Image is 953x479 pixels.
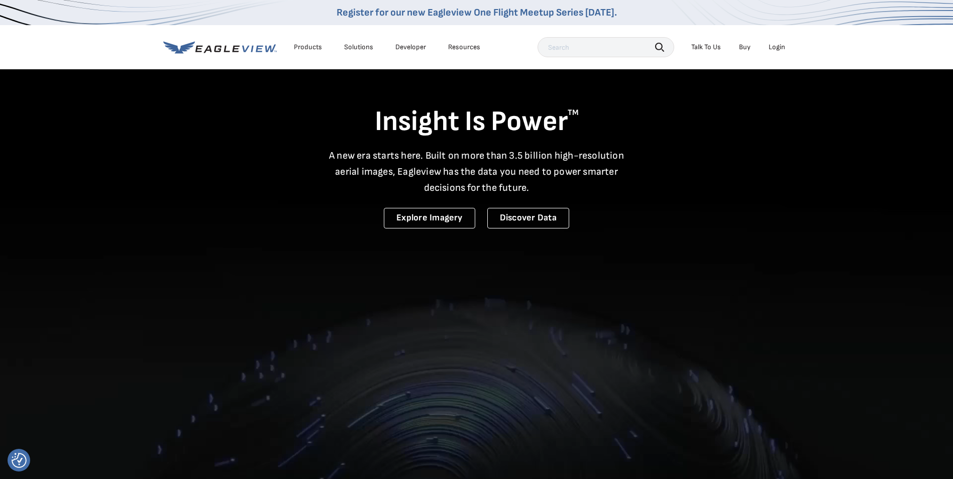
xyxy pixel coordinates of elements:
img: Revisit consent button [12,453,27,468]
a: Buy [739,43,751,52]
sup: TM [568,108,579,117]
p: A new era starts here. Built on more than 3.5 billion high-resolution aerial images, Eagleview ha... [323,148,630,196]
a: Register for our new Eagleview One Flight Meetup Series [DATE]. [337,7,617,19]
a: Explore Imagery [384,208,475,228]
a: Discover Data [487,208,569,228]
button: Consent Preferences [12,453,27,468]
div: Resources [448,43,480,52]
a: Developer [395,43,426,52]
input: Search [538,37,674,57]
div: Solutions [344,43,373,52]
h1: Insight Is Power [163,104,790,140]
div: Talk To Us [691,43,721,52]
div: Login [769,43,785,52]
div: Products [294,43,322,52]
